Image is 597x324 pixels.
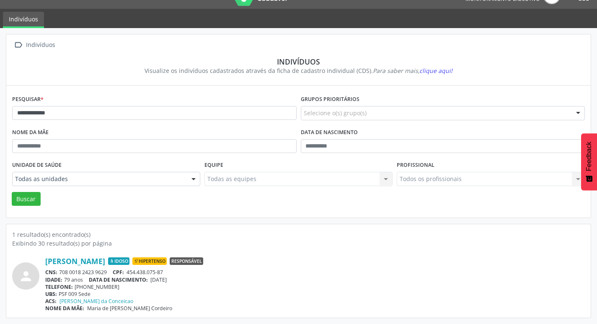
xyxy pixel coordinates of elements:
span: Idoso [108,257,129,265]
span: TELEFONE: [45,283,73,290]
a: Indivíduos [3,12,44,28]
span: UBS: [45,290,57,298]
label: Data de nascimento [301,126,358,139]
span: 454.438.075-87 [127,269,163,276]
span: Todas as unidades [15,175,183,183]
span: Feedback [585,142,593,171]
span: [DATE] [150,276,167,283]
span: CPF: [113,269,124,276]
label: Grupos prioritários [301,93,359,106]
a: [PERSON_NAME] [45,257,105,266]
a:  Indivíduos [12,39,57,51]
span: IDADE: [45,276,62,283]
label: Nome da mãe [12,126,49,139]
label: Equipe [204,159,223,172]
div: Indivíduos [18,57,579,66]
div: Indivíduos [24,39,57,51]
span: NOME DA MÃE: [45,305,84,312]
span: Responsável [170,257,203,265]
span: clique aqui! [419,67,452,75]
div: 79 anos [45,276,585,283]
span: ACS: [45,298,57,305]
button: Feedback - Mostrar pesquisa [581,133,597,190]
div: PSF 009 Sede [45,290,585,298]
div: Visualize os indivíduos cadastrados através da ficha de cadastro individual (CDS). [18,66,579,75]
div: 1 resultado(s) encontrado(s) [12,230,585,239]
label: Profissional [397,159,434,172]
div: Exibindo 30 resultado(s) por página [12,239,585,248]
span: DATA DE NASCIMENTO: [89,276,148,283]
span: Selecione o(s) grupo(s) [304,109,367,117]
span: Maria de [PERSON_NAME] Cordeiro [87,305,172,312]
button: Buscar [12,192,41,206]
i: person [18,269,34,284]
i:  [12,39,24,51]
div: 708 0018 2423 9629 [45,269,585,276]
div: [PHONE_NUMBER] [45,283,585,290]
span: CNS: [45,269,57,276]
label: Pesquisar [12,93,44,106]
a: [PERSON_NAME] da Conceicao [59,298,133,305]
span: Hipertenso [132,257,167,265]
i: Para saber mais, [373,67,452,75]
label: Unidade de saúde [12,159,62,172]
